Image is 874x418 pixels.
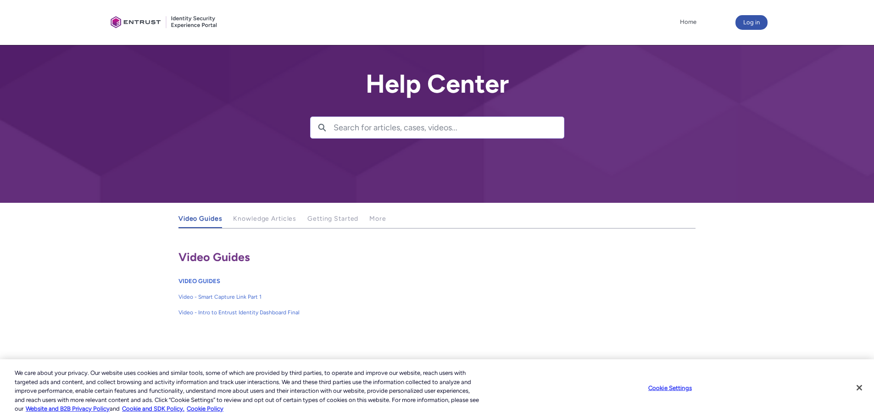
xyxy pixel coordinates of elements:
[641,379,699,397] button: Cookie Settings
[307,215,358,223] span: Getting Started
[178,250,250,264] span: Video Guides
[178,308,331,317] span: Video - Intro to Entrust Identity Dashboard Final
[178,289,331,305] a: Video - Smart Capture Link Part 1
[26,405,110,412] a: More information about our cookie policy., opens in a new tab
[678,15,699,29] a: Home
[307,210,358,228] a: Getting Started
[15,368,481,413] div: We care about your privacy. Our website uses cookies and similar tools, some of which are provide...
[311,117,334,138] button: Search
[178,210,223,228] a: Video Guides
[178,215,223,223] span: Video Guides
[369,210,386,227] a: More
[178,278,220,284] a: VIDEO GUIDES
[178,305,331,320] a: Video - Intro to Entrust Identity Dashboard Final
[122,405,184,412] a: Cookie and SDK Policy.
[178,293,331,301] span: Video - Smart Capture Link Part 1
[233,210,296,228] a: Knowledge Articles
[233,215,296,223] span: Knowledge Articles
[849,378,869,398] button: Close
[187,405,223,412] a: Cookie Policy
[735,15,768,30] button: Log in
[310,70,564,98] h2: Help Center
[334,117,564,138] input: Search for articles, cases, videos...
